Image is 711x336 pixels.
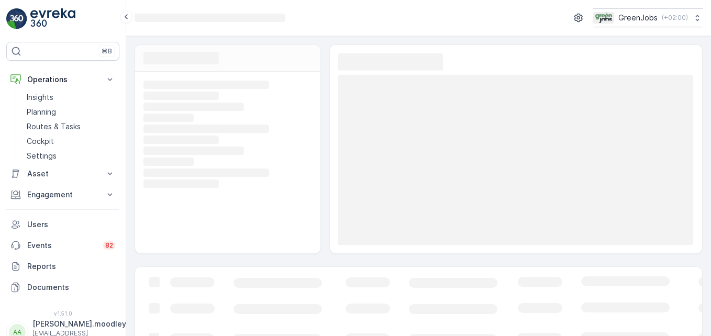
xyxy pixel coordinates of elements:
a: Users [6,214,119,235]
p: Engagement [27,189,98,200]
p: Asset [27,169,98,179]
p: [PERSON_NAME].moodley [32,319,126,329]
p: Operations [27,74,98,85]
p: Events [27,240,97,251]
span: v 1.51.0 [6,310,119,317]
img: logo [6,8,27,29]
p: Cockpit [27,136,54,147]
p: 82 [105,241,113,250]
p: Users [27,219,115,230]
p: Reports [27,261,115,272]
a: Planning [23,105,119,119]
a: Documents [6,277,119,298]
img: Green_Jobs_Logo.png [593,12,614,24]
button: GreenJobs(+02:00) [593,8,703,27]
p: Insights [27,92,53,103]
img: logo_light-DOdMpM7g.png [30,8,75,29]
button: Operations [6,69,119,90]
button: Engagement [6,184,119,205]
a: Events82 [6,235,119,256]
p: ( +02:00 ) [662,14,688,22]
p: GreenJobs [618,13,658,23]
button: Asset [6,163,119,184]
p: Settings [27,151,57,161]
p: Routes & Tasks [27,121,81,132]
a: Reports [6,256,119,277]
p: Planning [27,107,56,117]
a: Insights [23,90,119,105]
a: Routes & Tasks [23,119,119,134]
a: Cockpit [23,134,119,149]
p: ⌘B [102,47,112,55]
a: Settings [23,149,119,163]
p: Documents [27,282,115,293]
